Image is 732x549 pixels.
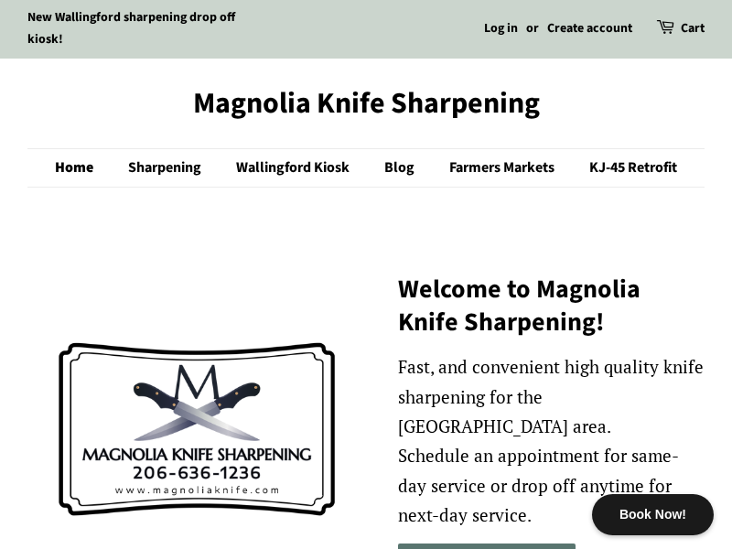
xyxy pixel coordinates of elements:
[484,19,518,38] a: Log in
[371,149,433,187] a: Blog
[547,19,632,38] a: Create account
[398,352,705,530] p: Fast, and convenient high quality knife sharpening for the [GEOGRAPHIC_DATA] area. Schedule an ap...
[592,494,714,535] div: Book Now!
[222,149,368,187] a: Wallingford Kiosk
[27,8,235,48] a: New Wallingford sharpening drop off kiosk!
[27,86,705,121] a: Magnolia Knife Sharpening
[398,273,705,339] h2: Welcome to Magnolia Knife Sharpening!
[576,149,677,187] a: KJ-45 Retrofit
[114,149,220,187] a: Sharpening
[681,18,705,40] a: Cart
[526,18,539,40] li: or
[55,149,112,187] a: Home
[436,149,573,187] a: Farmers Markets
